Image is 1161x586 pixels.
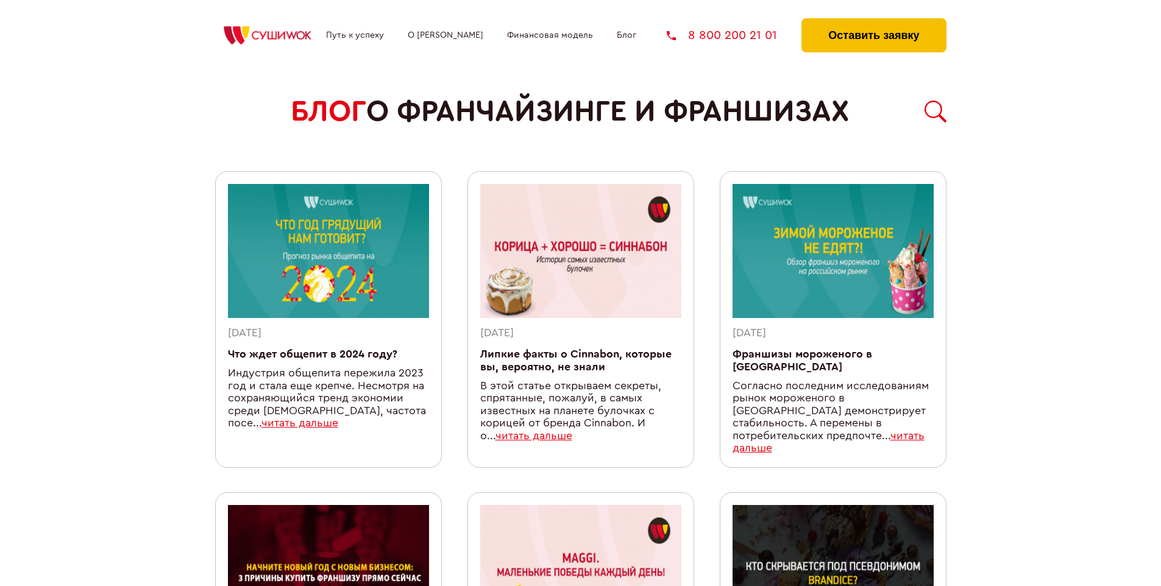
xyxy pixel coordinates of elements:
button: Оставить заявку [801,18,946,52]
a: читать дальше [495,431,572,441]
span: 8 800 200 21 01 [688,29,777,41]
div: [DATE] [733,327,934,340]
span: о франчайзинге и франшизах [366,95,849,129]
a: читать дальше [261,418,338,428]
a: Липкие факты о Cinnabon, которые вы, вероятно, не знали [480,349,672,372]
div: В этой статье открываем секреты, спрятанные, пожалуй, в самых известных на планете булочках с кор... [480,380,681,443]
span: БЛОГ [291,95,366,129]
a: 8 800 200 21 01 [667,29,777,41]
a: Франшизы мороженого в [GEOGRAPHIC_DATA] [733,349,872,372]
div: Согласно последним исследованиям рынок мороженого в [GEOGRAPHIC_DATA] демонстрирует стабильность.... [733,380,934,455]
a: Путь к успеху [326,30,384,40]
a: Что ждет общепит в 2024 году? [228,349,397,359]
div: [DATE] [228,327,429,340]
a: Блог [617,30,636,40]
a: О [PERSON_NAME] [408,30,483,40]
div: [DATE] [480,327,681,340]
div: Индустрия общепита пережила 2023 год и стала еще крепче. Несмотря на сохраняющийся тренд экономии... [228,367,429,430]
a: Финансовая модель [507,30,593,40]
